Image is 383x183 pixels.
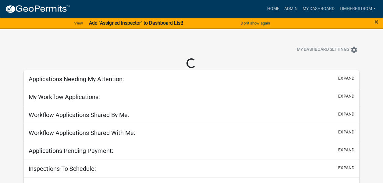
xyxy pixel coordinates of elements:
i: settings [350,46,358,54]
a: TimHerrstrom [337,3,378,15]
a: Admin [282,3,300,15]
strong: Add "Assigned Inspector" to Dashboard List! [89,20,183,26]
button: Close [374,18,378,26]
h5: Applications Needing My Attention: [29,75,124,83]
button: expand [338,165,354,171]
span: × [374,18,378,26]
button: expand [338,129,354,135]
button: expand [338,111,354,117]
h5: Workflow Applications Shared By Me: [29,111,129,119]
a: Home [265,3,282,15]
a: View [72,18,85,28]
h5: Applications Pending Payment: [29,147,113,154]
h5: Inspections To Schedule: [29,165,96,172]
h5: My Workflow Applications: [29,93,100,101]
a: My Dashboard [300,3,337,15]
button: expand [338,147,354,153]
button: Don't show again [238,18,272,28]
button: expand [338,75,354,81]
span: My Dashboard Settings [297,46,349,54]
button: expand [338,93,354,99]
button: My Dashboard Settingssettings [292,44,363,56]
h5: Workflow Applications Shared With Me: [29,129,135,136]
